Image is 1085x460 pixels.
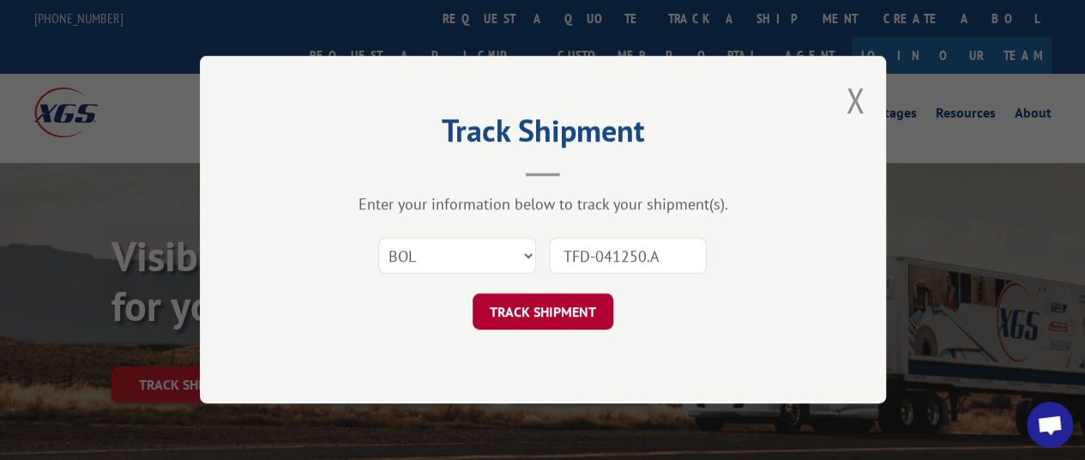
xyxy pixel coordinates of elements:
h2: Track Shipment [286,118,800,151]
div: Open chat [1027,402,1073,448]
button: TRACK SHIPMENT [473,294,613,330]
input: Number(s) [549,239,707,275]
button: Close modal [846,77,865,123]
div: Enter your information below to track your shipment(s). [286,195,800,215]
